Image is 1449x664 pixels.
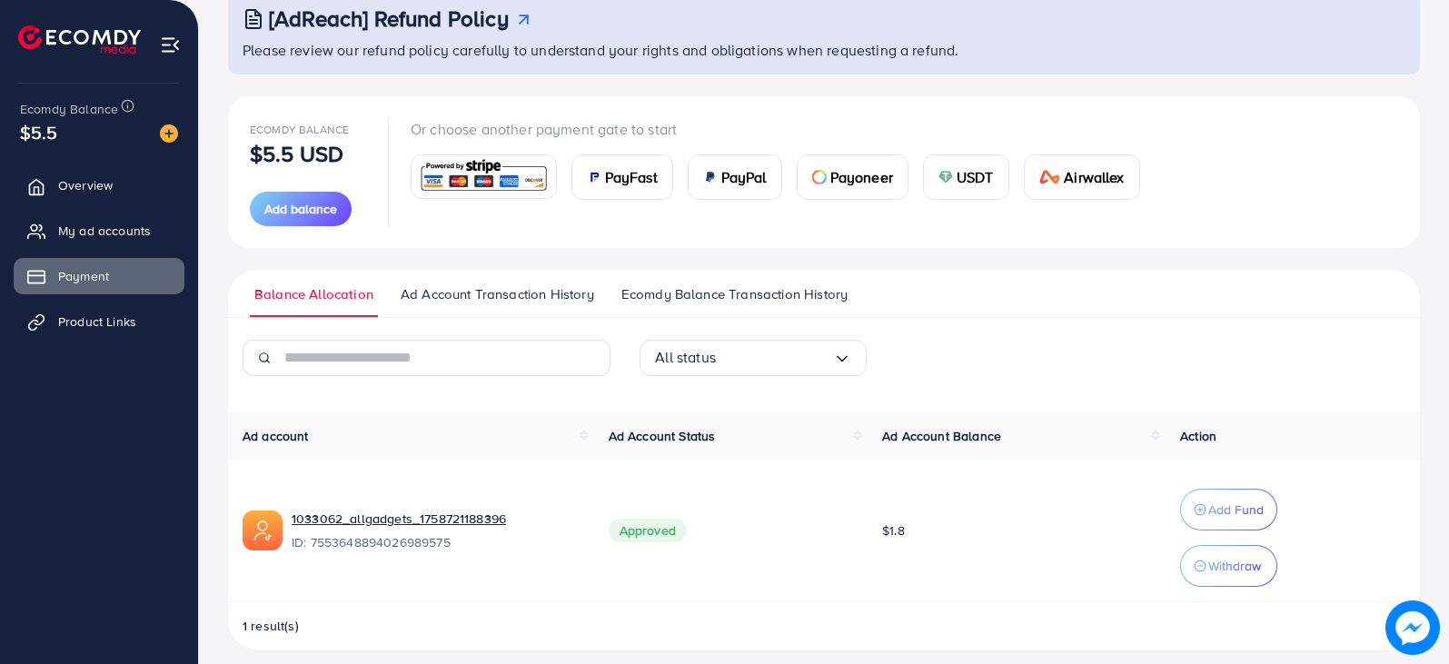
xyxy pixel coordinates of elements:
[621,284,848,304] span: Ecomdy Balance Transaction History
[882,427,1001,445] span: Ad Account Balance
[14,303,184,340] a: Product Links
[243,510,283,550] img: ic-ads-acc.e4c84228.svg
[18,25,141,54] img: logo
[1208,555,1261,577] p: Withdraw
[243,617,299,635] span: 1 result(s)
[923,154,1009,200] a: cardUSDT
[14,258,184,294] a: Payment
[160,35,181,55] img: menu
[938,170,953,184] img: card
[411,118,1155,140] p: Or choose another payment gate to start
[812,170,827,184] img: card
[417,157,551,196] img: card
[14,213,184,249] a: My ad accounts
[1385,600,1440,655] img: image
[58,312,136,331] span: Product Links
[292,510,580,551] div: <span class='underline'>1033062_allgadgets_1758721188396</span></br>7553648894026989575
[58,267,109,285] span: Payment
[882,521,905,540] span: $1.8
[609,427,716,445] span: Ad Account Status
[254,284,373,304] span: Balance Allocation
[688,154,782,200] a: cardPayPal
[264,200,337,218] span: Add balance
[1024,154,1140,200] a: cardAirwallex
[20,119,58,145] span: $5.5
[292,533,580,551] span: ID: 7553648894026989575
[1180,427,1216,445] span: Action
[830,166,893,188] span: Payoneer
[58,176,113,194] span: Overview
[160,124,178,143] img: image
[250,192,352,226] button: Add balance
[605,166,658,188] span: PayFast
[58,222,151,240] span: My ad accounts
[587,170,601,184] img: card
[1180,545,1277,587] button: Withdraw
[292,510,506,528] a: 1033062_allgadgets_1758721188396
[243,427,309,445] span: Ad account
[1039,170,1061,184] img: card
[401,284,594,304] span: Ad Account Transaction History
[250,122,349,137] span: Ecomdy Balance
[250,143,343,164] p: $5.5 USD
[655,343,716,372] span: All status
[640,340,867,376] div: Search for option
[703,170,718,184] img: card
[411,154,557,199] a: card
[269,5,509,32] h3: [AdReach] Refund Policy
[957,166,994,188] span: USDT
[716,343,833,372] input: Search for option
[571,154,673,200] a: cardPayFast
[14,167,184,203] a: Overview
[1064,166,1124,188] span: Airwallex
[609,519,687,542] span: Approved
[1180,489,1277,530] button: Add Fund
[243,39,1409,61] p: Please review our refund policy carefully to understand your rights and obligations when requesti...
[797,154,908,200] a: cardPayoneer
[1208,499,1264,520] p: Add Fund
[20,100,118,118] span: Ecomdy Balance
[721,166,767,188] span: PayPal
